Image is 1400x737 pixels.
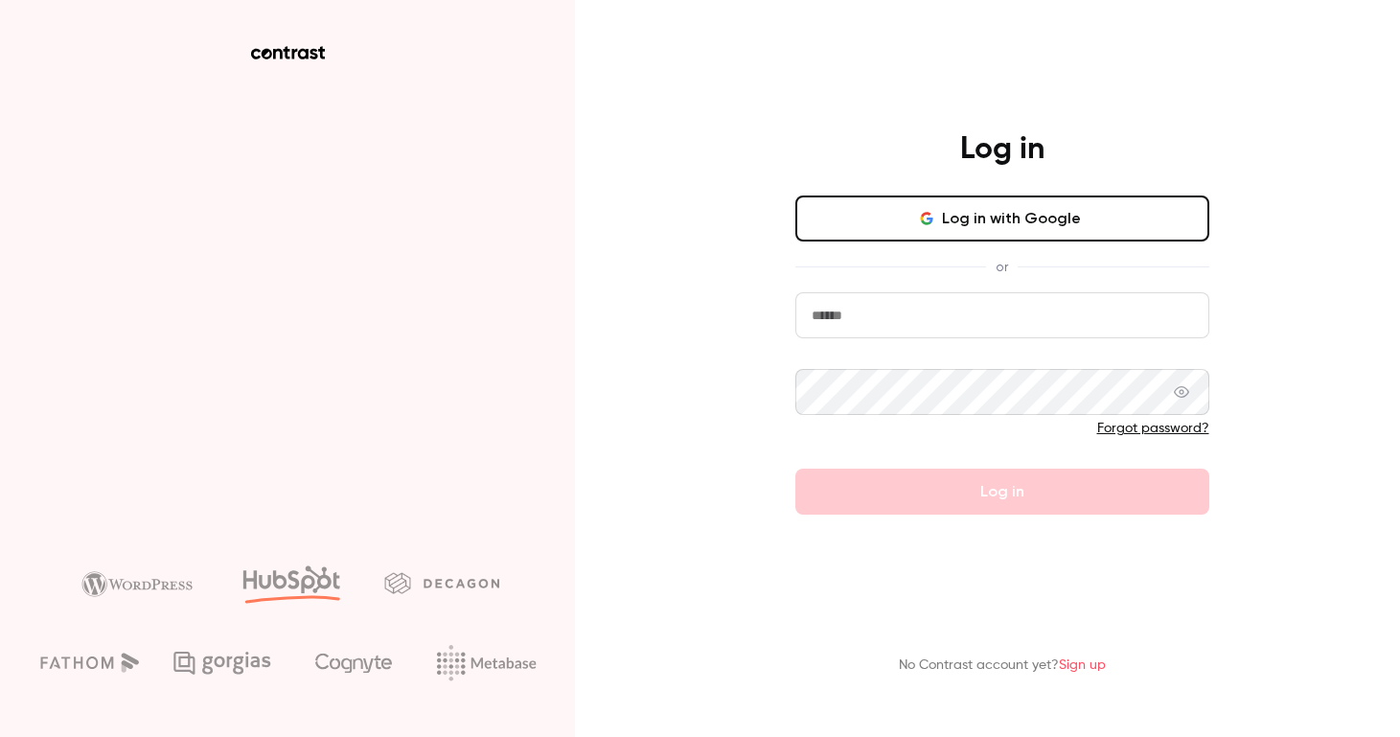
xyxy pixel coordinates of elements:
[986,257,1018,277] span: or
[1097,422,1209,435] a: Forgot password?
[795,196,1209,242] button: Log in with Google
[960,130,1044,169] h4: Log in
[1059,658,1106,672] a: Sign up
[899,656,1106,676] p: No Contrast account yet?
[384,572,499,593] img: decagon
